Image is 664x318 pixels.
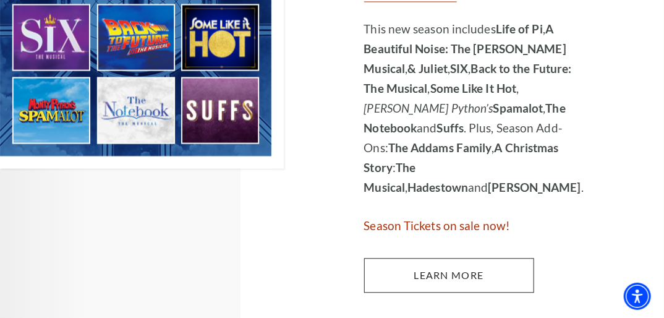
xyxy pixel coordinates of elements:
[364,101,566,135] strong: The Notebook
[430,81,517,95] strong: Some Like It Hot
[407,61,448,75] strong: & Juliet
[388,140,492,155] strong: The Addams Family
[488,180,581,194] strong: [PERSON_NAME]
[364,101,493,115] em: [PERSON_NAME] Python’s
[407,180,468,194] strong: Hadestown
[493,101,543,115] strong: Spamalot
[364,258,534,293] a: Learn More 2025-2026 Broadway at the Bass Season presented by PNC Bank
[624,283,651,310] div: Accessibility Menu
[364,61,572,95] strong: Back to the Future: The Musical
[364,218,511,233] span: Season Tickets on sale now!
[364,22,566,75] strong: A Beautiful Noise: The [PERSON_NAME] Musical
[450,61,468,75] strong: SIX
[437,121,464,135] strong: Suffs
[364,19,584,197] p: This new season includes , , , , , , , and . Plus, Season Add-Ons: , : , and .
[496,22,543,36] strong: Life of Pi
